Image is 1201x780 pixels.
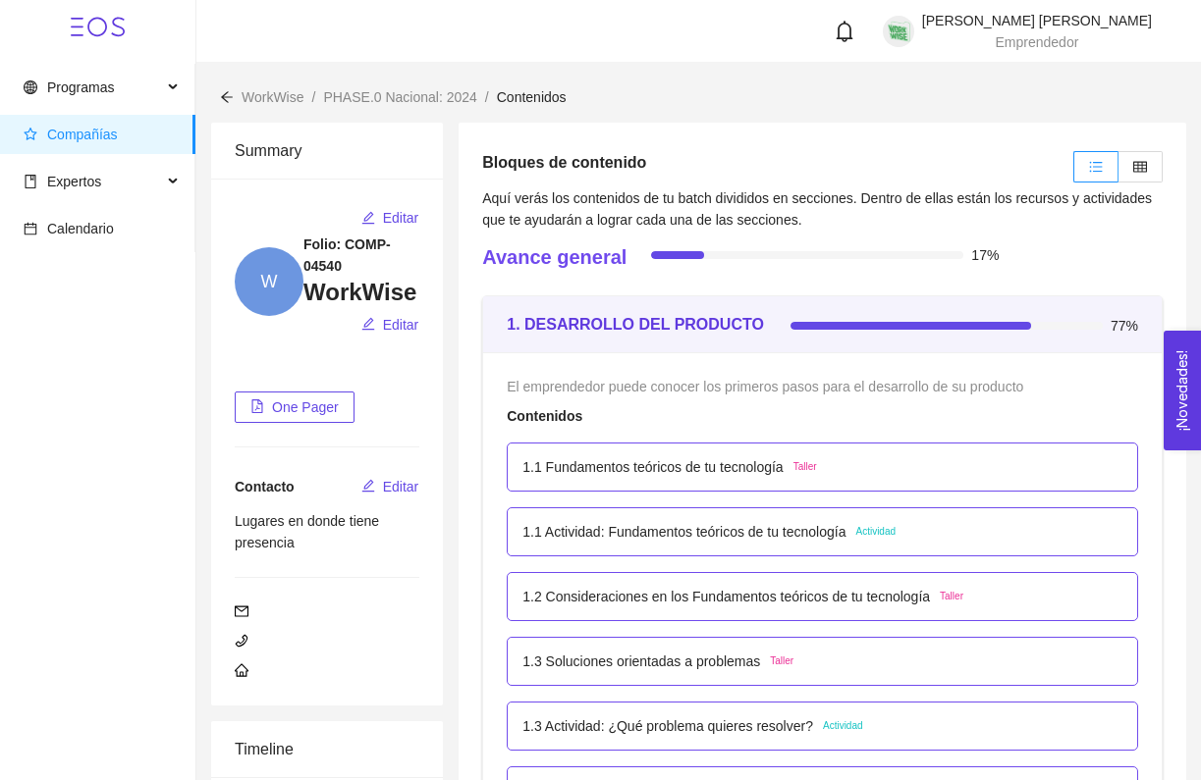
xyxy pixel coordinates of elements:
[1164,331,1201,450] button: Open Feedback Widget
[482,151,646,175] h5: Bloques de contenido
[361,317,375,333] span: edit
[24,175,37,188] span: book
[47,174,101,189] span: Expertos
[361,211,375,227] span: edit
[323,89,476,105] span: PHASE.0 Nacional: 2024
[507,408,582,424] strong: Contenidos
[47,221,114,236] span: Calendario
[235,721,419,777] div: Timeline
[47,127,118,142] span: Compañías
[1133,160,1147,174] span: table
[220,90,234,104] span: arrow-left
[235,513,379,550] span: Lugares en donde tiene presencia
[235,663,248,677] span: home
[235,479,295,494] span: Contacto
[360,309,420,340] button: editEditar
[303,236,391,274] strong: Folio: COMP-04540
[793,459,817,475] span: Taller
[507,316,764,333] strong: 1. DESARROLLO DEL PRODUCTO
[1111,319,1138,333] span: 77%
[235,604,248,618] span: mail
[522,586,930,607] p: 1.2 Consideraciones en los Fundamentos teóricos de tu tecnología
[24,80,37,94] span: global
[522,715,813,737] p: 1.3 Actividad: ¿Qué problema quieres resolver?
[834,21,855,42] span: bell
[1089,160,1103,174] span: unordered-list
[883,16,914,47] img: 1746566496417-168393.png
[235,391,355,423] button: file-pdfOne Pager
[823,718,863,734] span: Actividad
[485,89,489,105] span: /
[383,314,419,336] span: Editar
[47,79,114,95] span: Programas
[522,456,783,478] p: 1.1 Fundamentos teóricos de tu tecnología
[922,13,1152,28] span: [PERSON_NAME] [PERSON_NAME]
[360,202,420,234] button: editEditar
[770,653,793,669] span: Taller
[855,524,896,540] span: Actividad
[507,379,1023,394] span: El emprendedor puede conocer los primeros pasos para el desarrollo de su producto
[250,399,264,415] span: file-pdf
[383,476,419,497] span: Editar
[360,471,420,502] button: editEditar
[522,650,760,672] p: 1.3 Soluciones orientadas a problemas
[24,128,37,141] span: star
[482,190,1152,228] span: Aquí verás los contenidos de tu batch divididos en secciones. Dentro de ellas están los recursos ...
[361,479,375,494] span: edit
[312,89,316,105] span: /
[971,248,999,262] span: 17%
[383,207,419,229] span: Editar
[482,243,627,271] h4: Avance general
[235,634,248,648] span: phone
[261,247,278,316] span: W
[24,222,37,235] span: calendar
[996,34,1079,50] span: Emprendedor
[272,396,339,418] span: One Pager
[522,521,846,543] p: 1.1 Actividad: Fundamentos teóricos de tu tecnología
[235,123,419,179] div: Summary
[940,589,963,604] span: Taller
[242,89,304,105] span: WorkWise
[303,277,419,308] h3: WorkWise
[497,89,567,105] span: Contenidos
